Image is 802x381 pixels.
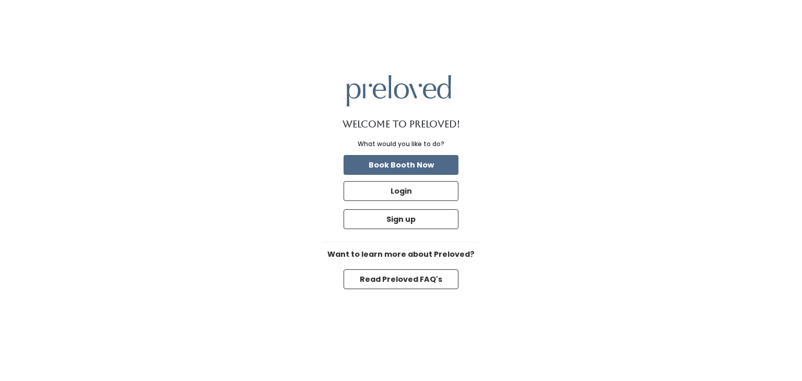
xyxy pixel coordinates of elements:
button: Login [344,181,458,201]
button: Book Booth Now [344,155,458,175]
button: Sign up [344,209,458,229]
button: Read Preloved FAQ's [344,269,458,289]
a: Login [341,179,461,203]
h1: Welcome to Preloved! [343,119,460,129]
div: What would you like to do? [358,139,444,149]
a: Sign up [341,207,461,231]
img: preloved logo [347,75,451,106]
h6: Want to learn more about Preloved? [323,251,479,259]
